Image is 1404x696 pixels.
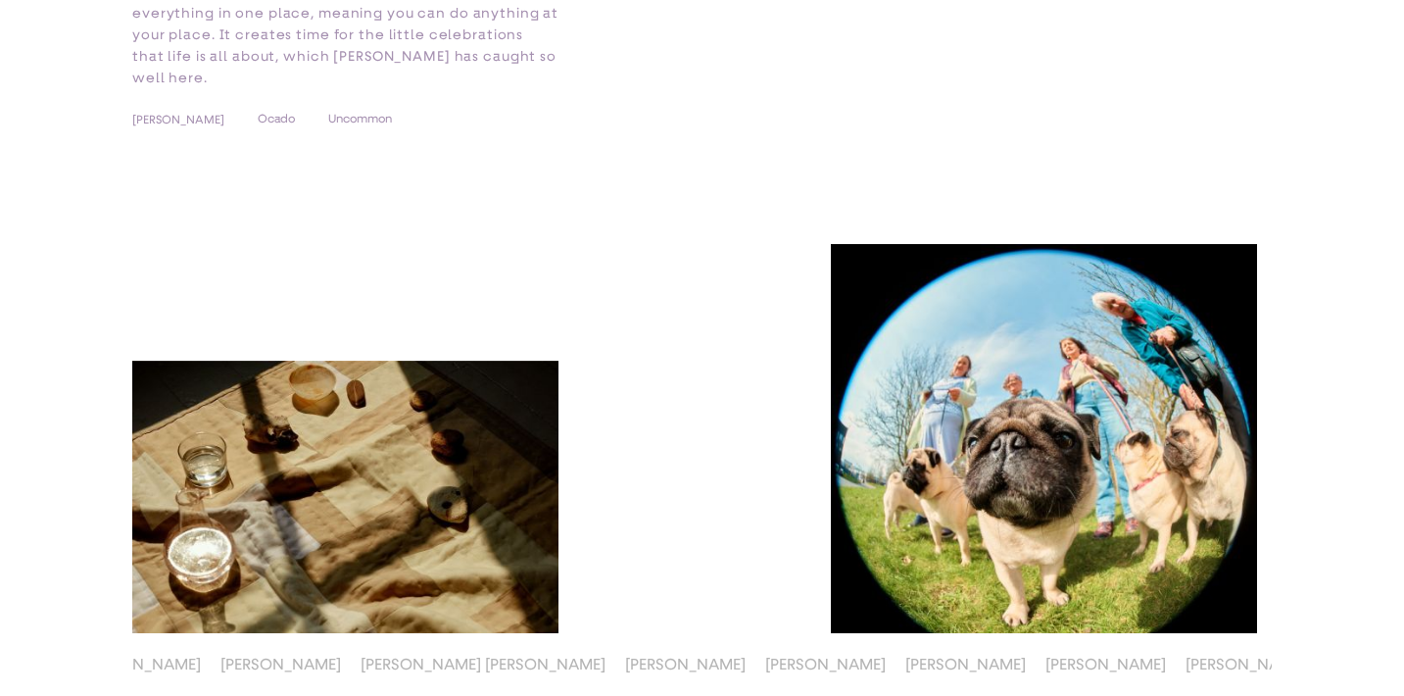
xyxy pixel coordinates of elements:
[132,112,258,127] a: [PERSON_NAME]
[765,655,886,673] a: [PERSON_NAME]
[220,655,341,673] a: [PERSON_NAME]
[80,655,201,673] a: [PERSON_NAME]
[1186,655,1306,673] a: [PERSON_NAME]
[132,113,224,126] span: [PERSON_NAME]
[1045,655,1166,673] a: [PERSON_NAME]
[625,655,746,673] a: [PERSON_NAME]
[258,112,295,127] span: Ocado
[361,655,605,673] a: [PERSON_NAME] [PERSON_NAME]
[905,655,1026,673] a: [PERSON_NAME]
[328,112,392,127] span: Uncommon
